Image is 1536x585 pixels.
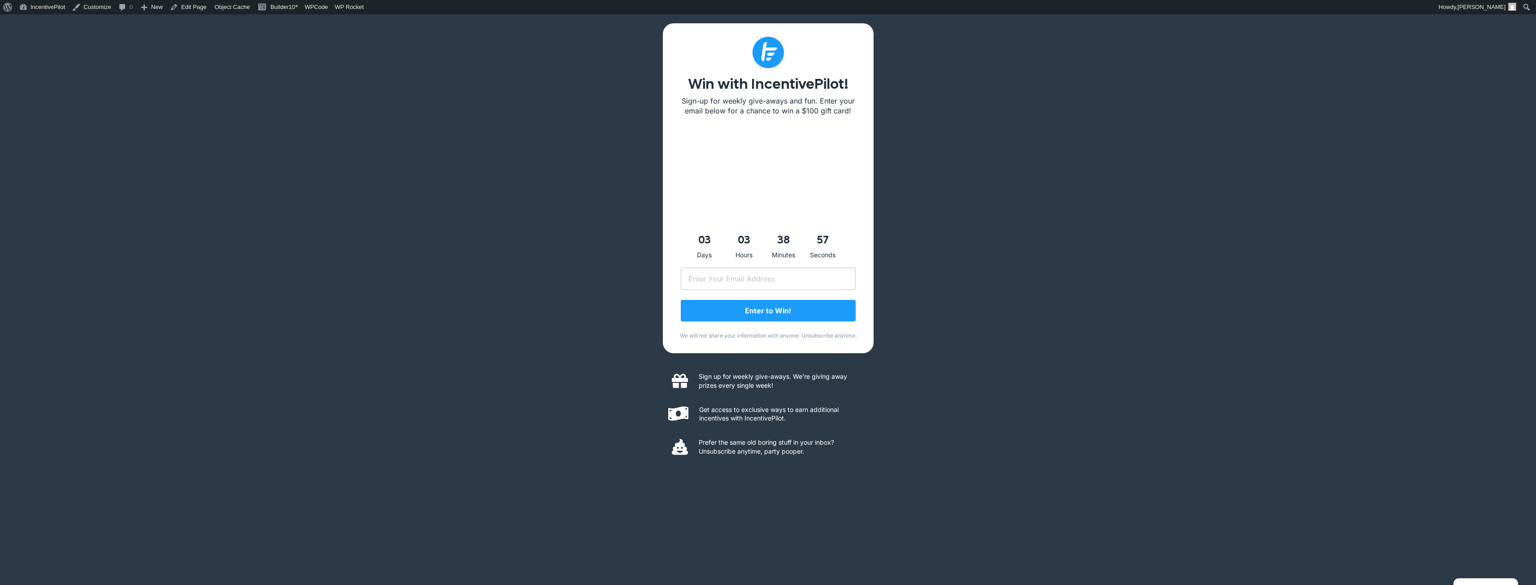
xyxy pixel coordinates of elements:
p: Prefer the same old boring stuff in your inbox? Unsubscribe anytime, party pooper. [699,438,865,455]
span: [PERSON_NAME] [1458,4,1506,10]
span: • [295,2,298,11]
p: Sign up for weekly give-aways. We’re giving away prizes every single week! [699,372,865,390]
div: Minutes [766,250,801,261]
span: 03 [726,231,762,250]
img: Subtract (1) [753,37,784,68]
input: Enter Your Email Address [681,268,856,290]
h1: Win with IncentivePilot! [681,77,856,91]
div: Days [687,250,722,261]
div: Hours [726,250,762,261]
p: We will not share your information with anyone. Unsubscribe anytime. [676,332,860,340]
span: 03 [687,231,722,250]
span: 57 [805,231,841,250]
p: Get access to exclusive ways to earn additional incentives with IncentivePilot. [699,405,865,423]
input: Enter to Win! [681,300,856,321]
div: Seconds [805,250,841,261]
p: Sign-up for weekly give-aways and fun. Enter your email below for a chance to win a $100 gift card! [681,96,856,116]
span: 38 [766,231,801,250]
